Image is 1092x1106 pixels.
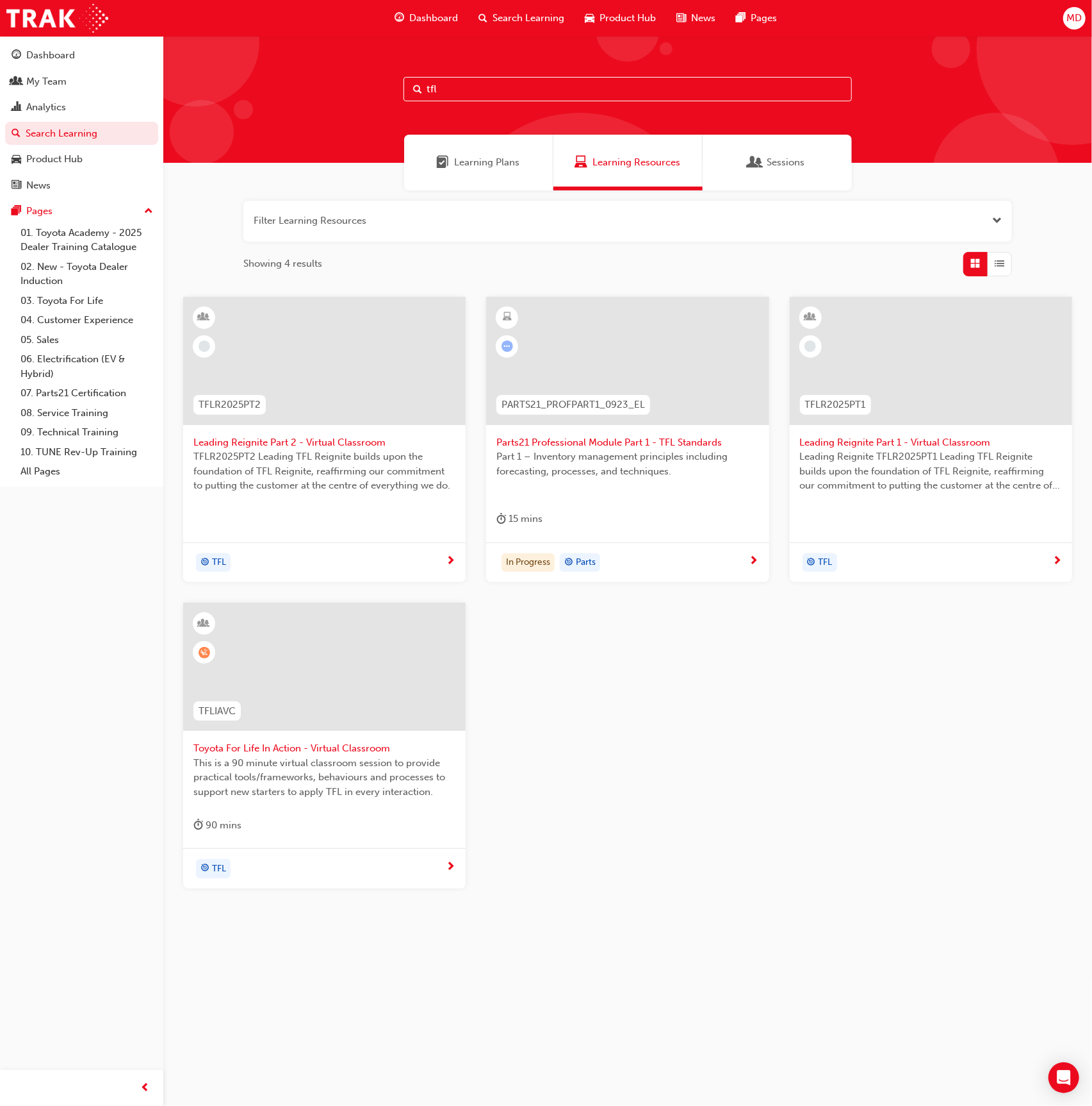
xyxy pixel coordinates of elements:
a: 08. Service Training [15,403,158,423]
span: next-icon [749,556,759,567]
a: car-iconProduct Hub [575,5,666,31]
span: up-icon [144,203,153,220]
span: Product Hub [599,11,656,26]
a: Learning ResourcesLearning Resources [553,135,703,190]
span: TFLR2025PT2 [199,398,261,412]
button: DashboardMy TeamAnalyticsSearch LearningProduct HubNews [5,41,158,199]
span: TFLR2025PT2 Leading TFL Reignite builds upon the foundation of TFL Reignite, reaffirming our comm... [193,449,455,493]
span: chart-icon [12,102,21,113]
span: Pages [751,11,777,26]
div: Pages [26,204,53,219]
div: 90 mins [193,817,241,834]
span: learningResourceType_INSTRUCTOR_LED-icon [200,616,209,632]
span: Learning Plans [455,155,520,170]
span: learningResourceType_INSTRUCTOR_LED-icon [200,309,209,326]
a: SessionsSessions [703,135,852,190]
span: learningRecordVerb_NONE-icon [804,340,816,352]
span: TFLIAVC [199,704,236,719]
span: Search Learning [493,11,564,26]
span: Learning Resources [575,155,587,170]
a: 03. Toyota For Life [15,291,158,311]
span: next-icon [446,556,455,567]
button: MD [1063,7,1086,29]
span: car-icon [585,10,594,26]
span: learningRecordVerb_ATTEMPT-icon [501,340,513,352]
span: Search [413,82,422,97]
a: 10. TUNE Rev-Up Training [15,442,158,462]
a: All Pages [15,462,158,482]
a: Search Learning [5,122,158,146]
a: News [5,174,158,197]
span: next-icon [1052,556,1062,567]
span: List [995,256,1005,271]
a: My Team [5,70,158,94]
div: 15 mins [496,511,542,527]
span: duration-icon [496,511,506,527]
span: learningResourceType_ELEARNING-icon [503,309,512,326]
a: PARTS21_PROFPART1_0923_ELParts21 Professional Module Part 1 - TFL StandardsPart 1 – Inventory man... [486,297,769,583]
div: Open Intercom Messenger [1048,1062,1079,1093]
button: Open the filter [992,214,1002,228]
a: 09. Technical Training [15,423,158,442]
span: learningRecordVerb_NONE-icon [199,340,210,352]
a: search-iconSearch Learning [468,5,575,31]
span: news-icon [676,10,686,26]
div: Dashboard [26,48,75,63]
a: Product Hub [5,147,158,171]
span: Leading Reignite Part 2 - Virtual Classroom [193,435,455,450]
span: Leading Reignite TFLR2025PT1 Leading TFL Reignite builds upon the foundation of TFL Reignite, rea... [800,449,1062,493]
span: guage-icon [12,50,21,62]
a: TFLR2025PT1Leading Reignite Part 1 - Virtual ClassroomLeading Reignite TFLR2025PT1 Leading TFL Re... [790,297,1072,583]
span: Sessions [767,155,805,170]
span: guage-icon [395,10,404,26]
span: TFL [819,555,833,570]
div: Analytics [26,100,66,115]
span: target-icon [200,555,209,571]
span: This is a 90 minute virtual classroom session to provide practical tools/frameworks, behaviours a... [193,756,455,800]
span: TFLR2025PT1 [805,398,866,412]
a: TFLIAVCToyota For Life In Action - Virtual ClassroomThis is a 90 minute virtual classroom session... [183,603,466,889]
span: car-icon [12,154,21,165]
span: Sessions [749,155,762,170]
a: guage-iconDashboard [384,5,468,31]
span: search-icon [478,10,487,26]
span: duration-icon [193,817,203,834]
span: search-icon [12,128,20,140]
span: next-icon [446,862,455,873]
span: Part 1 – Inventory management principles including forecasting, processes, and techniques. [496,449,758,478]
span: target-icon [564,555,573,571]
a: Trak [6,4,108,33]
a: pages-iconPages [726,5,787,31]
button: Pages [5,199,158,223]
span: MD [1066,11,1082,26]
a: 04. Customer Experience [15,310,158,330]
a: 05. Sales [15,330,158,350]
input: Search... [403,77,852,101]
span: Toyota For Life In Action - Virtual Classroom [193,741,455,756]
div: News [26,178,51,193]
span: PARTS21_PROFPART1_0923_EL [501,398,645,412]
span: learningResourceType_INSTRUCTOR_LED-icon [806,309,815,326]
span: Dashboard [409,11,458,26]
span: news-icon [12,180,21,192]
span: prev-icon [141,1080,151,1096]
span: pages-icon [736,10,746,26]
span: Leading Reignite Part 1 - Virtual Classroom [800,435,1062,450]
a: 07. Parts21 Certification [15,383,158,403]
span: Learning Plans [437,155,450,170]
span: TFL [212,555,226,570]
a: Dashboard [5,44,158,67]
a: 06. Electrification (EV & Hybrid) [15,349,158,383]
a: news-iconNews [666,5,726,31]
span: learningRecordVerb_WAITLIST-icon [199,647,210,658]
a: TFLR2025PT2Leading Reignite Part 2 - Virtual ClassroomTFLR2025PT2 Leading TFL Reignite builds upo... [183,297,466,583]
span: people-icon [12,76,21,88]
span: Parts [576,555,596,570]
span: TFL [212,862,226,876]
div: In Progress [501,553,555,573]
a: 01. Toyota Academy - 2025 Dealer Training Catalogue [15,223,158,257]
a: Learning PlansLearning Plans [404,135,553,190]
span: target-icon [200,860,209,877]
span: Grid [971,256,981,271]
